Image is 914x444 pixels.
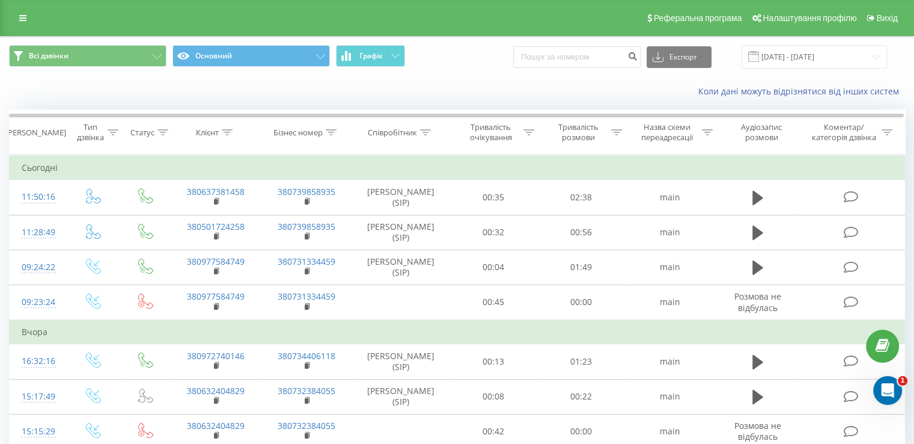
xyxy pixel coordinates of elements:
a: 380731334459 [278,256,335,267]
span: Вихід [877,13,898,23]
td: 00:22 [537,379,624,414]
td: main [624,379,715,414]
iframe: Intercom live chat [873,376,902,405]
td: 00:32 [450,215,537,250]
td: main [624,215,715,250]
td: 01:23 [537,344,624,379]
td: [PERSON_NAME] (SIP) [352,215,450,250]
input: Пошук за номером [513,46,641,68]
a: 380632404829 [187,385,245,396]
a: 380732384055 [278,420,335,431]
td: 00:13 [450,344,537,379]
div: Тривалість очікування [461,122,521,143]
a: Коли дані можуть відрізнятися вiд інших систем [698,85,905,97]
div: 09:24:22 [22,256,53,279]
td: 00:35 [450,180,537,215]
span: Розмова не відбулась [734,420,781,442]
a: 380734406118 [278,350,335,362]
button: Всі дзвінки [9,45,166,67]
div: Статус [130,128,154,138]
div: Аудіозапис розмови [727,122,797,143]
td: 00:45 [450,285,537,320]
div: 11:50:16 [22,185,53,209]
td: main [624,285,715,320]
div: 11:28:49 [22,221,53,244]
div: Тривалість розмови [548,122,608,143]
span: Всі дзвінки [29,51,69,61]
span: Налаштування профілю [763,13,856,23]
td: 00:04 [450,250,537,285]
td: 00:08 [450,379,537,414]
button: Графік [336,45,405,67]
a: 380632404829 [187,420,245,431]
a: 380739858935 [278,186,335,197]
span: Реферальна програма [654,13,742,23]
a: 380739858935 [278,221,335,232]
div: Тип дзвінка [76,122,104,143]
a: 380731334459 [278,291,335,302]
a: 380501724258 [187,221,245,232]
td: 00:00 [537,285,624,320]
div: 15:17:49 [22,385,53,409]
td: main [624,250,715,285]
td: 01:49 [537,250,624,285]
a: 380732384055 [278,385,335,396]
div: 15:15:29 [22,420,53,443]
button: Експорт [647,46,711,68]
td: [PERSON_NAME] (SIP) [352,180,450,215]
td: [PERSON_NAME] (SIP) [352,250,450,285]
div: 16:32:16 [22,350,53,373]
button: Основний [172,45,330,67]
td: main [624,344,715,379]
span: Розмова не відбулась [734,291,781,313]
a: 380637381458 [187,186,245,197]
div: Бізнес номер [273,128,323,138]
a: 380977584749 [187,291,245,302]
div: Співробітник [368,128,417,138]
a: 380977584749 [187,256,245,267]
div: Назва схеми переадресації [636,122,699,143]
div: Клієнт [196,128,219,138]
div: 09:23:24 [22,291,53,314]
span: 1 [898,376,907,386]
td: Вчора [10,320,905,344]
td: Сьогодні [10,156,905,180]
td: main [624,180,715,215]
td: 02:38 [537,180,624,215]
div: [PERSON_NAME] [5,128,66,138]
span: Графік [359,52,383,60]
div: Коментар/категорія дзвінка [808,122,879,143]
a: 380972740146 [187,350,245,362]
td: 00:56 [537,215,624,250]
td: [PERSON_NAME] (SIP) [352,344,450,379]
td: [PERSON_NAME] (SIP) [352,379,450,414]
